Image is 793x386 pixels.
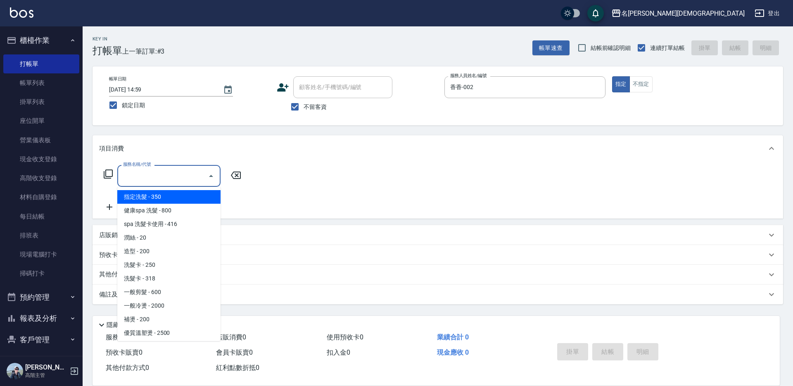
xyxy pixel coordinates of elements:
button: 櫃檯作業 [3,30,79,51]
a: 營業儀表板 [3,131,79,150]
button: 不指定 [629,76,653,92]
div: 預收卡販賣 [93,245,783,265]
span: 優質溫塑燙 - 2500 [117,326,221,340]
span: 連續打單結帳 [650,44,685,52]
button: 報表及分析 [3,308,79,329]
span: 扣入金 0 [327,348,350,356]
button: save [587,5,604,21]
span: 現金應收 0 [437,348,469,356]
input: YYYY/MM/DD hh:mm [109,83,215,96]
span: 一般剪髮 - 600 [117,285,221,299]
label: 服務名稱/代號 [123,161,151,167]
p: 備註及來源 [99,290,130,299]
div: 其他付款方式 [93,265,783,285]
button: 帳單速查 [532,40,570,56]
a: 排班表 [3,226,79,245]
span: 一般冷燙 - 2000 [117,299,221,313]
span: 造型 - 200 [117,245,221,258]
img: Logo [10,7,33,18]
a: 現場電腦打卡 [3,245,79,264]
div: 店販銷售 [93,225,783,245]
span: 上一筆訂單:#3 [122,46,165,56]
span: 業績合計 0 [437,333,469,341]
img: Person [7,363,23,379]
div: 備註及來源 [93,285,783,304]
span: 服務消費 0 [106,333,136,341]
p: 隱藏業績明細 [107,321,144,330]
button: 預約管理 [3,287,79,308]
a: 現金收支登錄 [3,150,79,169]
span: 洗髮卡 - 318 [117,272,221,285]
span: 結帳前確認明細 [591,44,631,52]
span: 會員卡販賣 0 [216,348,253,356]
p: 項目消費 [99,144,124,153]
button: 員工及薪資 [3,350,79,372]
a: 打帳單 [3,54,79,73]
span: 健康spa 洗髮 - 800 [117,204,221,217]
a: 每日結帳 [3,207,79,226]
span: 預收卡販賣 0 [106,348,142,356]
span: 店販消費 0 [216,333,246,341]
a: 掛單列表 [3,92,79,111]
label: 帳單日期 [109,76,126,82]
a: 高階收支登錄 [3,169,79,188]
span: 其他付款方式 0 [106,364,149,372]
button: Close [204,169,218,183]
label: 服務人員姓名/編號 [450,73,487,79]
a: 掃碼打卡 [3,264,79,283]
span: 鎖定日期 [122,101,145,110]
p: 預收卡販賣 [99,251,130,259]
span: 洗髮卡 - 250 [117,258,221,272]
h5: [PERSON_NAME] [25,363,67,372]
p: 其他付款方式 [99,270,140,279]
p: 店販銷售 [99,231,124,240]
p: 高階主管 [25,372,67,379]
span: 潤絲 - 20 [117,231,221,245]
span: 紅利點數折抵 0 [216,364,259,372]
h2: Key In [93,36,122,42]
span: 染髮 - 2000 [117,340,221,353]
button: 名[PERSON_NAME][DEMOGRAPHIC_DATA] [608,5,748,22]
h3: 打帳單 [93,45,122,56]
a: 材料自購登錄 [3,188,79,207]
button: Choose date, selected date is 2025-10-07 [218,80,238,100]
button: 客戶管理 [3,329,79,351]
button: 登出 [751,6,783,21]
span: 補燙 - 200 [117,313,221,326]
span: spa 洗髮卡使用 - 416 [117,217,221,231]
div: 項目消費 [93,135,783,162]
a: 座位開單 [3,111,79,130]
span: 使用預收卡 0 [327,333,363,341]
div: 名[PERSON_NAME][DEMOGRAPHIC_DATA] [621,8,745,19]
a: 帳單列表 [3,73,79,92]
button: 指定 [612,76,630,92]
span: 指定洗髮 - 350 [117,190,221,204]
span: 不留客資 [304,103,327,111]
